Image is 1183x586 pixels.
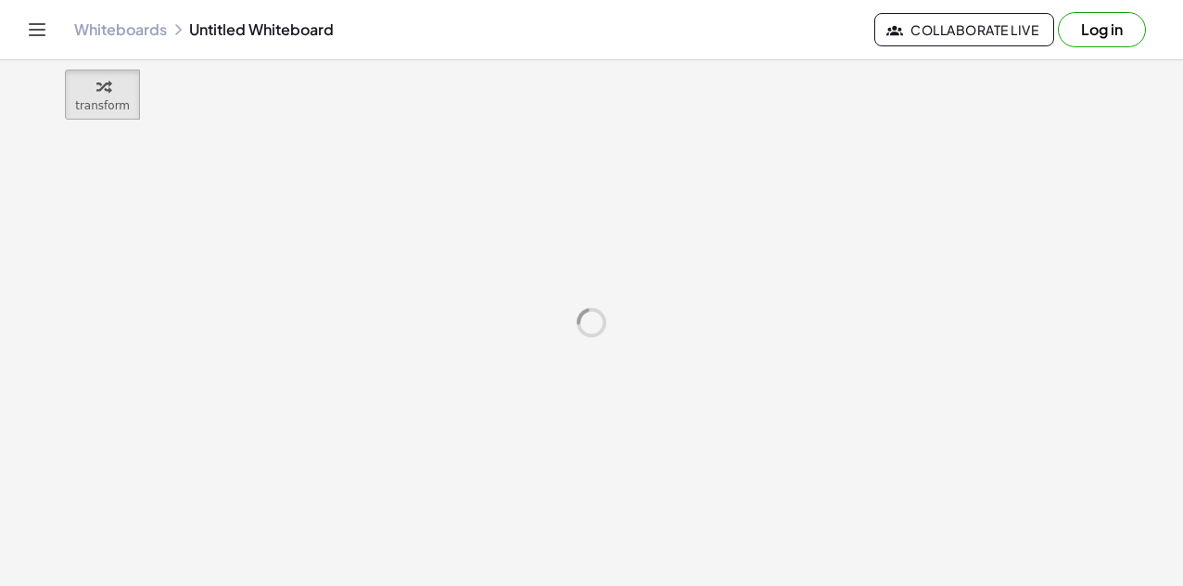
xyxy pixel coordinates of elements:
[22,15,52,45] button: Toggle navigation
[65,70,140,120] button: transform
[1058,12,1146,47] button: Log in
[75,99,130,112] span: transform
[74,20,167,39] a: Whiteboards
[874,13,1054,46] button: Collaborate Live
[890,21,1038,38] span: Collaborate Live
